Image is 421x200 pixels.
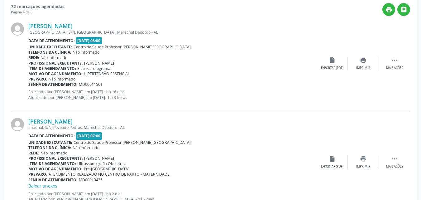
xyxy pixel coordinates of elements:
[49,172,170,177] span: ATENDIMENTO REALIZADO NO CENTRO DE PARTO - MATERNIDADE.
[28,172,47,177] b: Preparo:
[321,66,343,70] div: Exportar (PDF)
[28,30,317,35] div: [GEOGRAPHIC_DATA], S/N, [GEOGRAPHIC_DATA], Marechal Deodoro - AL
[79,82,103,87] span: MD00011561
[77,161,127,166] span: Ultrassonografia Obstetrica
[28,22,73,29] a: [PERSON_NAME]
[329,57,336,64] i: insert_drive_file
[28,55,39,60] b: Rede:
[73,50,99,55] span: Não informado
[77,66,110,71] span: Eletrocardiograma
[76,132,102,139] span: [DATE] 07:00
[385,6,392,13] i: print
[28,125,317,130] div: Imperial, S/N, Povoado Pedras, Marechal Deodoro - AL
[360,155,367,162] i: print
[386,164,403,169] div: Mais ações
[28,76,47,82] b: Preparo:
[360,57,367,64] i: print
[76,37,102,44] span: [DATE] 08:00
[28,156,83,161] b: Profissional executante:
[79,177,103,183] span: MD00013435
[391,155,398,162] i: 
[356,66,370,70] div: Imprimir
[356,164,370,169] div: Imprimir
[28,145,71,150] b: Telefone da clínica:
[28,66,76,71] b: Item de agendamento:
[28,82,78,87] b: Senha de atendimento:
[11,22,24,36] img: img
[28,150,39,156] b: Rede:
[41,150,67,156] span: Não informado
[28,38,75,43] b: Data de atendimento:
[400,6,407,13] i: 
[84,166,129,172] span: Pre-[GEOGRAPHIC_DATA]
[28,50,71,55] b: Telefone da clínica:
[73,145,99,150] span: Não informado
[28,89,317,100] p: Solicitado por [PERSON_NAME] em [DATE] - há 16 dias Atualizado por [PERSON_NAME] em [DATE] - há 3...
[382,3,395,16] button: print
[11,10,65,15] div: Página 4 de 5
[84,61,114,66] span: [PERSON_NAME]
[84,71,130,76] span: HIPERTENSÃO ESSENCIAL
[329,155,336,162] i: insert_drive_file
[28,44,72,50] b: Unidade executante:
[28,71,83,76] b: Motivo de agendamento:
[28,118,73,125] a: [PERSON_NAME]
[41,55,67,60] span: Não informado
[386,66,403,70] div: Mais ações
[28,183,57,189] a: Baixar anexos
[28,140,72,145] b: Unidade executante:
[391,57,398,64] i: 
[49,76,75,82] span: Não informado
[28,177,78,183] b: Senha de atendimento:
[11,118,24,131] img: img
[28,161,76,166] b: Item de agendamento:
[84,156,114,161] span: [PERSON_NAME]
[321,164,343,169] div: Exportar (PDF)
[11,3,65,9] strong: 72 marcações agendadas
[74,140,191,145] span: Centro de Saude Professor [PERSON_NAME][GEOGRAPHIC_DATA]
[397,3,410,16] button: 
[74,44,191,50] span: Centro de Saude Professor [PERSON_NAME][GEOGRAPHIC_DATA]
[28,133,75,139] b: Data de atendimento:
[28,61,83,66] b: Profissional executante:
[28,166,83,172] b: Motivo de agendamento:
